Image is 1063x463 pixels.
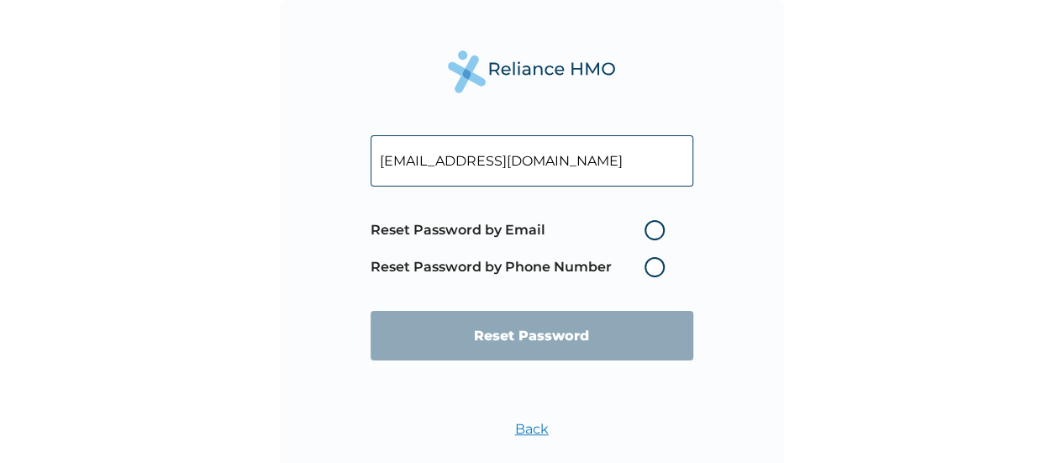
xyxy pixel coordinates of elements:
img: Reliance Health's Logo [448,50,616,93]
input: Reset Password [371,311,693,360]
a: Back [515,421,549,437]
label: Reset Password by Phone Number [371,257,673,277]
span: Password reset method [371,212,673,286]
input: Your Enrollee ID or Email Address [371,135,693,187]
label: Reset Password by Email [371,220,673,240]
